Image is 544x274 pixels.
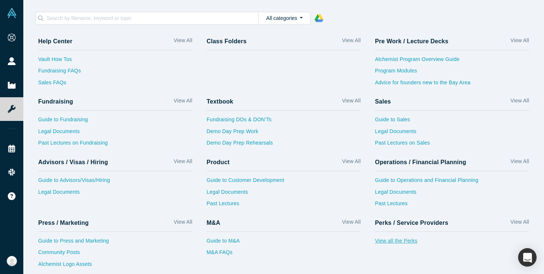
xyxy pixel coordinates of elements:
[7,256,17,266] img: Temirlan Amanzhanov's Account
[38,139,192,151] a: Past Lectures on Fundraising
[258,12,310,25] button: All categories
[38,219,89,226] h4: Press / Marketing
[38,67,192,79] a: Fundraising FAQs
[46,13,258,23] input: Search by filename, keyword or topic
[375,219,448,226] h4: Perks / Service Providers
[174,37,192,47] a: View All
[206,188,361,200] a: Legal Documents
[38,38,72,45] h4: Help Center
[206,98,233,105] h4: Textbook
[38,188,192,200] a: Legal Documents
[174,218,192,229] a: View All
[206,38,246,45] h4: Class Folders
[375,139,529,151] a: Past Lectures on Sales
[38,98,73,105] h4: Fundraising
[174,158,192,168] a: View All
[375,237,529,249] a: View all the Perks
[206,219,220,226] h4: M&A
[375,200,529,212] a: Past Lectures
[206,200,361,212] a: Past Lectures
[206,128,361,139] a: Demo Day Prep Work
[38,260,192,272] a: Alchemist Logo Assets
[206,237,361,249] a: Guide to M&A
[375,67,529,79] a: Program Modules
[38,159,108,166] h4: Advisors / Visas / Hiring
[375,176,529,188] a: Guide to Operations and Financial Planning
[206,139,361,151] a: Demo Day Prep Rehearsals
[510,97,529,108] a: View All
[375,159,466,166] h4: Operations / Financial Planning
[510,158,529,168] a: View All
[38,128,192,139] a: Legal Documents
[510,37,529,47] a: View All
[38,176,192,188] a: Guide to Advisors/Visas/Hiring
[174,97,192,108] a: View All
[38,79,192,91] a: Sales FAQs
[510,218,529,229] a: View All
[342,218,360,229] a: View All
[206,159,229,166] h4: Product
[375,79,529,91] a: Advice for founders new to the Bay Area
[375,188,529,200] a: Legal Documents
[375,116,529,128] a: Guide to Sales
[38,237,192,249] a: Guide to Press and Marketing
[375,98,391,105] h4: Sales
[342,97,360,108] a: View All
[375,38,448,45] h4: Pre Work / Lecture Decks
[7,8,17,18] img: Alchemist Vault Logo
[38,116,192,128] a: Guide to Fundraising
[206,248,361,260] a: M&A FAQs
[206,116,361,128] a: Fundraising DOs & DON’Ts
[375,55,529,67] a: Alchemist Program Overview Guide
[38,248,192,260] a: Community Posts
[375,128,529,139] a: Legal Documents
[38,55,192,67] a: Vault How Tos
[342,37,360,47] a: View All
[342,158,360,168] a: View All
[206,176,361,188] a: Guide to Customer Development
